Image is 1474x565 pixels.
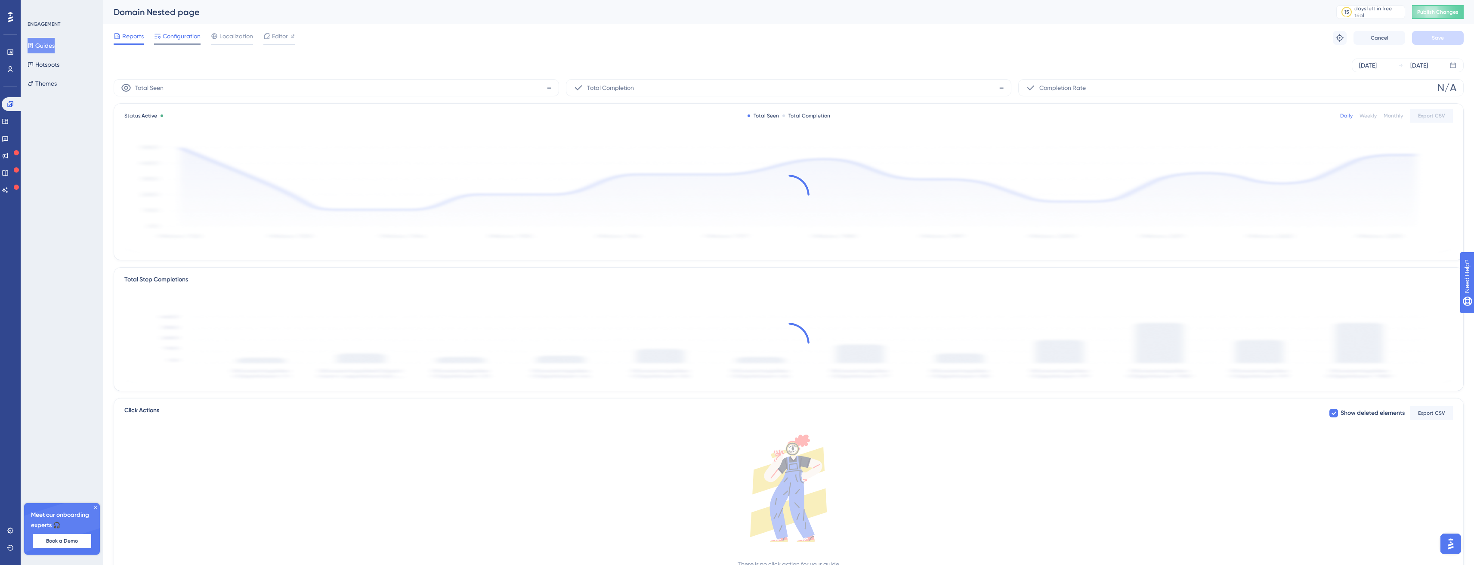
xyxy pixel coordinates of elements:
[1353,31,1405,45] button: Cancel
[999,81,1004,95] span: -
[1410,109,1453,123] button: Export CSV
[1340,112,1353,119] div: Daily
[135,83,164,93] span: Total Seen
[547,81,552,95] span: -
[1344,9,1349,15] div: 15
[1371,34,1388,41] span: Cancel
[1410,60,1428,71] div: [DATE]
[1039,83,1086,93] span: Completion Rate
[114,6,1315,18] div: Domain Nested page
[1359,60,1377,71] div: [DATE]
[587,83,634,93] span: Total Completion
[142,113,157,119] span: Active
[1432,34,1444,41] span: Save
[46,537,78,544] span: Book a Demo
[28,21,60,28] div: ENGAGEMENT
[1417,9,1459,15] span: Publish Changes
[28,76,57,91] button: Themes
[31,510,93,531] span: Meet our onboarding experts 🎧
[219,31,253,41] span: Localization
[20,2,54,12] span: Need Help?
[1354,5,1402,19] div: days left in free trial
[748,112,779,119] div: Total Seen
[28,38,55,53] button: Guides
[1341,408,1405,418] span: Show deleted elements
[1438,531,1464,557] iframe: UserGuiding AI Assistant Launcher
[28,57,59,72] button: Hotspots
[122,31,144,41] span: Reports
[163,31,201,41] span: Configuration
[1437,81,1456,95] span: N/A
[1410,406,1453,420] button: Export CSV
[1418,112,1445,119] span: Export CSV
[272,31,288,41] span: Editor
[1384,112,1403,119] div: Monthly
[33,534,91,548] button: Book a Demo
[124,405,159,421] span: Click Actions
[782,112,830,119] div: Total Completion
[1412,5,1464,19] button: Publish Changes
[1360,112,1377,119] div: Weekly
[1418,410,1445,417] span: Export CSV
[1412,31,1464,45] button: Save
[124,112,157,119] span: Status:
[124,275,188,285] div: Total Step Completions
